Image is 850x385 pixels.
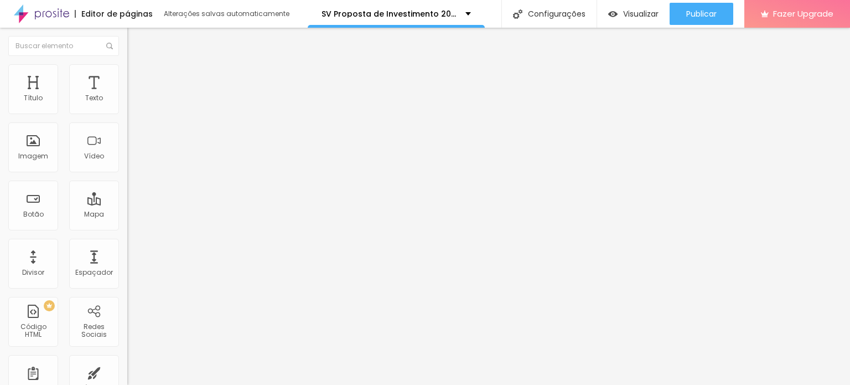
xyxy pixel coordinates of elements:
span: Publicar [686,9,717,18]
img: Icone [106,43,113,49]
img: Icone [513,9,522,19]
input: Buscar elemento [8,36,119,56]
iframe: Editor [127,28,850,385]
button: Publicar [670,3,733,25]
div: Espaçador [75,269,113,276]
img: view-1.svg [608,9,618,19]
div: Redes Sociais [72,323,116,339]
p: SV Proposta de Investimento 2025 [322,10,457,18]
div: Divisor [22,269,44,276]
button: Visualizar [597,3,670,25]
div: Editor de páginas [75,10,153,18]
span: Visualizar [623,9,659,18]
div: Mapa [84,211,104,218]
div: Imagem [18,152,48,160]
div: Alterações salvas automaticamente [164,11,291,17]
div: Vídeo [84,152,104,160]
div: Botão [23,211,44,218]
span: Fazer Upgrade [773,9,833,18]
div: Título [24,94,43,102]
div: Texto [85,94,103,102]
div: Código HTML [11,323,55,339]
